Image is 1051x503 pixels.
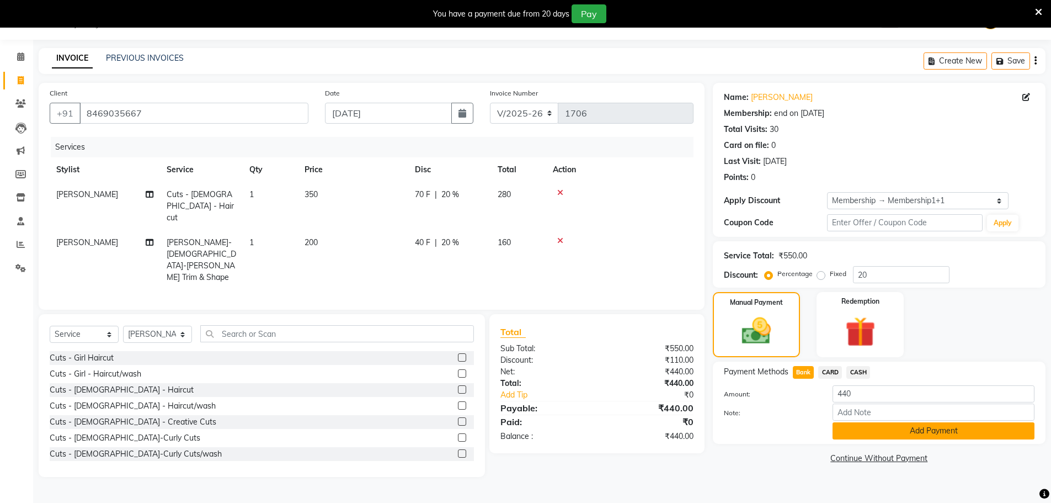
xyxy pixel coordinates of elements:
[751,172,755,183] div: 0
[830,269,846,279] label: Fixed
[615,389,702,401] div: ₹0
[597,415,702,428] div: ₹0
[249,189,254,199] span: 1
[492,366,597,378] div: Net:
[50,103,81,124] button: +91
[716,408,825,418] label: Note:
[724,172,749,183] div: Points:
[597,354,702,366] div: ₹110.00
[724,366,788,378] span: Payment Methods
[51,137,702,157] div: Services
[724,217,828,229] div: Coupon Code
[597,378,702,389] div: ₹440.00
[492,431,597,442] div: Balance :
[833,422,1034,440] button: Add Payment
[325,88,340,98] label: Date
[597,401,702,415] div: ₹440.00
[167,237,236,282] span: [PERSON_NAME]- [DEMOGRAPHIC_DATA]-[PERSON_NAME] Trim & Shape
[491,157,546,182] th: Total
[730,298,783,308] label: Manual Payment
[52,49,93,68] a: INVOICE
[836,313,885,351] img: _gift.svg
[50,384,194,396] div: Cuts - [DEMOGRAPHIC_DATA] - Haircut
[56,189,118,199] span: [PERSON_NAME]
[778,250,807,262] div: ₹550.00
[724,250,774,262] div: Service Total:
[50,400,216,412] div: Cuts - [DEMOGRAPHIC_DATA] - Haircut/wash
[305,189,318,199] span: 350
[106,53,184,63] a: PREVIOUS INVOICES
[492,343,597,354] div: Sub Total:
[724,108,772,119] div: Membership:
[763,156,787,167] div: [DATE]
[498,237,511,247] span: 160
[777,269,813,279] label: Percentage
[716,389,825,399] label: Amount:
[572,4,606,23] button: Pay
[200,325,474,342] input: Search or Scan
[597,343,702,354] div: ₹550.00
[724,195,828,207] div: Apply Discount
[243,157,298,182] th: Qty
[408,157,491,182] th: Disc
[441,189,459,200] span: 20 %
[50,432,200,444] div: Cuts - [DEMOGRAPHIC_DATA]-Curly Cuts
[724,140,769,151] div: Card on file:
[724,92,749,103] div: Name:
[597,366,702,378] div: ₹440.00
[498,189,511,199] span: 280
[751,92,813,103] a: [PERSON_NAME]
[841,296,879,306] label: Redemption
[793,366,814,379] span: Bank
[827,214,983,231] input: Enter Offer / Coupon Code
[50,448,222,460] div: Cuts - [DEMOGRAPHIC_DATA]-Curly Cuts/wash
[415,237,430,248] span: 40 F
[546,157,693,182] th: Action
[597,431,702,442] div: ₹440.00
[724,156,761,167] div: Last Visit:
[833,385,1034,403] input: Amount
[987,215,1018,231] button: Apply
[305,237,318,247] span: 200
[160,157,243,182] th: Service
[433,8,569,20] div: You have a payment due from 20 days
[715,453,1043,464] a: Continue Without Payment
[846,366,870,379] span: CASH
[435,237,437,248] span: |
[500,326,526,338] span: Total
[415,189,430,200] span: 70 F
[249,237,254,247] span: 1
[441,237,459,248] span: 20 %
[490,88,538,98] label: Invoice Number
[50,88,67,98] label: Client
[771,140,776,151] div: 0
[79,103,308,124] input: Search by Name/Mobile/Email/Code
[298,157,408,182] th: Price
[492,389,614,401] a: Add Tip
[833,404,1034,421] input: Add Note
[774,108,824,119] div: end on [DATE]
[724,269,758,281] div: Discount:
[818,366,842,379] span: CARD
[492,354,597,366] div: Discount:
[492,378,597,389] div: Total:
[167,189,234,223] span: Cuts - [DEMOGRAPHIC_DATA] - Haircut
[492,401,597,415] div: Payable:
[724,124,767,135] div: Total Visits:
[50,352,114,364] div: Cuts - Girl Haircut
[435,189,437,200] span: |
[733,314,780,348] img: _cash.svg
[50,157,160,182] th: Stylist
[50,416,216,428] div: Cuts - [DEMOGRAPHIC_DATA] - Creative Cuts
[492,415,597,428] div: Paid:
[991,52,1030,70] button: Save
[924,52,987,70] button: Create New
[56,237,118,247] span: [PERSON_NAME]
[770,124,778,135] div: 30
[50,368,141,380] div: Cuts - Girl - Haircut/wash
